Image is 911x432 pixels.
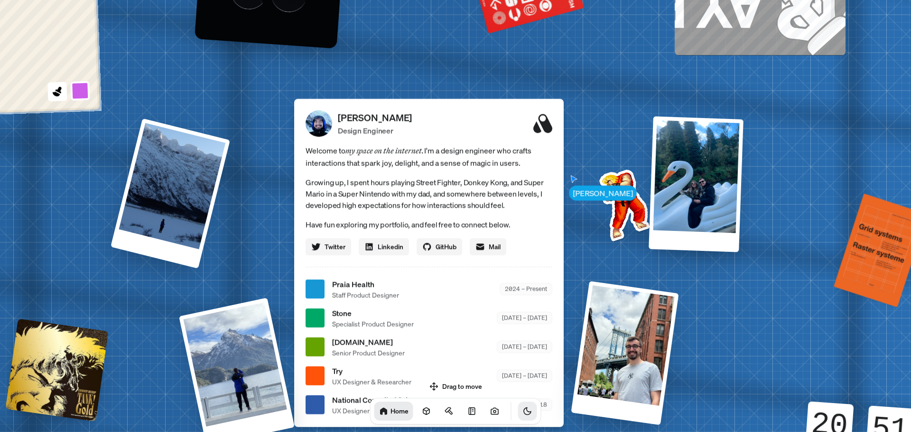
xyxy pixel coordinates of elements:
[374,402,413,421] a: Home
[497,341,552,353] div: [DATE] – [DATE]
[497,312,552,324] div: [DATE] – [DATE]
[436,242,456,252] span: GitHub
[497,370,552,382] div: [DATE] – [DATE]
[338,110,412,125] p: [PERSON_NAME]
[306,238,351,255] a: Twitter
[332,365,411,377] span: Try
[306,144,552,169] span: Welcome to I'm a design engineer who crafts interactions that spark joy, delight, and a sense of ...
[332,348,405,358] span: Senior Product Designer
[306,110,332,137] img: Profile Picture
[325,242,345,252] span: Twitter
[332,394,424,405] span: National Council of Science
[390,406,409,415] h1: Home
[332,307,414,319] span: Stone
[332,290,399,300] span: Staff Product Designer
[306,218,552,230] p: Have fun exploring my portfolio, and feel free to connect below.
[332,336,405,348] span: [DOMAIN_NAME]
[332,405,424,415] span: UX Designer
[332,377,411,386] span: UX Designer & Researcher
[500,283,552,295] div: 2024 – Present
[359,238,409,255] a: Linkedin
[575,155,670,251] img: Profile example
[378,242,403,252] span: Linkedin
[518,402,537,421] button: Toggle Theme
[345,146,424,155] em: my space on the internet.
[332,319,414,329] span: Specialist Product Designer
[489,242,501,252] span: Mail
[306,176,552,211] p: Growing up, I spent hours playing Street Fighter, Donkey Kong, and Super Mario in a Super Nintend...
[417,238,462,255] a: GitHub
[332,278,399,290] span: Praia Health
[338,125,412,136] p: Design Engineer
[470,238,506,255] a: Mail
